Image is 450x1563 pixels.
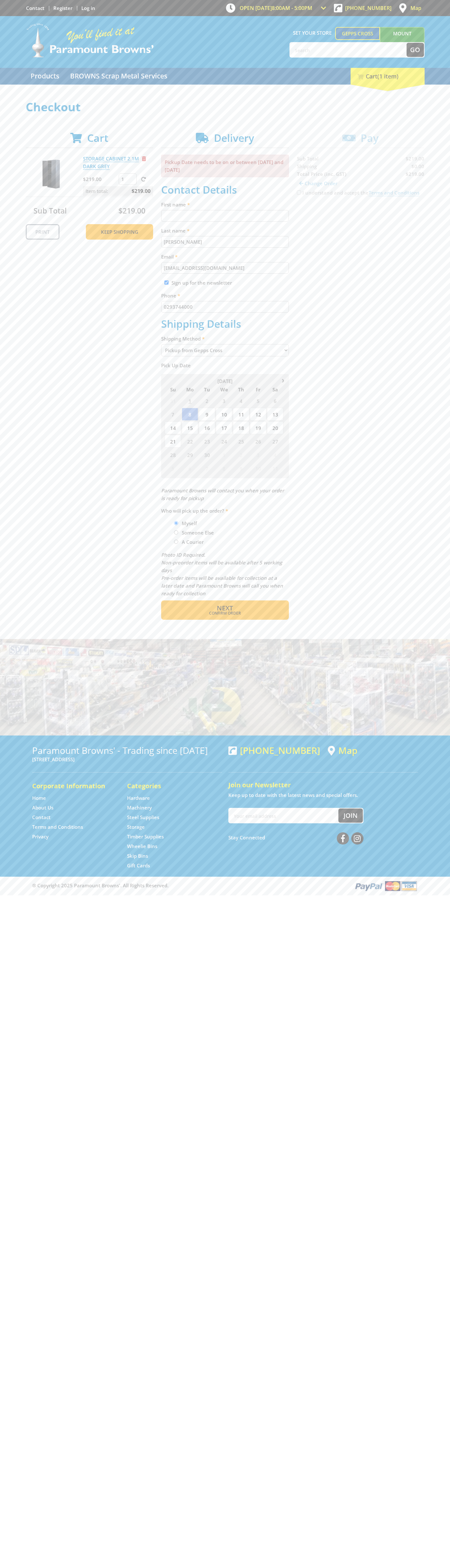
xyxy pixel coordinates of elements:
a: Go to the Hardware page [127,795,150,801]
label: Who will pick up the order? [161,507,289,515]
a: Go to the Machinery page [127,804,152,811]
a: Log in [81,5,95,11]
label: Someone Else [179,527,216,538]
button: Join [338,809,363,823]
span: 26 [250,435,266,448]
label: First name [161,201,289,208]
span: 3 [250,448,266,461]
span: Su [165,385,181,394]
span: 7 [165,408,181,421]
h2: Contact Details [161,184,289,196]
a: Go to the Privacy page [32,833,49,840]
span: Sa [267,385,283,394]
input: Please select who will pick up the order. [174,530,178,535]
button: Go [407,43,424,57]
p: Pickup Date needs to be on or between [DATE] and [DATE] [161,155,289,177]
a: Go to the registration page [53,5,72,11]
span: Sub Total [33,206,67,216]
h1: Checkout [26,101,425,114]
span: 27 [267,435,283,448]
span: 8 [216,462,232,475]
span: 5 [165,462,181,475]
span: 30 [199,448,215,461]
p: $219.00 [83,175,117,183]
label: Email [161,253,289,260]
span: 6 [182,462,198,475]
span: 22 [182,435,198,448]
span: Th [233,385,249,394]
span: 21 [165,435,181,448]
h5: Corporate Information [32,781,114,791]
label: Shipping Method [161,335,289,343]
img: Paramount Browns' [26,23,154,58]
span: We [216,385,232,394]
div: Cart [351,68,425,85]
h5: Categories [127,781,209,791]
label: Sign up for the newsletter [171,279,232,286]
span: 2 [199,394,215,407]
span: Cart [87,131,108,145]
a: Go to the Home page [32,795,46,801]
p: Keep up to date with the latest news and special offers. [228,791,418,799]
a: Go to the Wheelie Bins page [127,843,157,850]
span: 2 [233,448,249,461]
span: OPEN [DATE] [240,5,312,12]
span: Delivery [214,131,254,145]
button: Next Confirm order [161,600,289,620]
span: 13 [267,408,283,421]
span: Mo [182,385,198,394]
span: 12 [250,408,266,421]
input: Your email address [229,809,338,823]
span: Fr [250,385,266,394]
input: Please enter your last name. [161,236,289,248]
span: 5 [250,394,266,407]
a: Go to the Contact page [26,5,44,11]
a: Go to the Steel Supplies page [127,814,159,821]
p: [STREET_ADDRESS] [32,755,222,763]
label: Last name [161,227,289,234]
span: 11 [267,462,283,475]
span: 18 [233,421,249,434]
span: Confirm order [175,611,275,615]
a: Go to the BROWNS Scrap Metal Services page [65,68,172,85]
div: [PHONE_NUMBER] [228,745,320,755]
input: Search [290,43,407,57]
select: Please select a shipping method. [161,344,289,356]
a: Remove from cart [142,155,146,162]
span: 4 [267,448,283,461]
a: Go to the Timber Supplies page [127,833,164,840]
a: Print [26,224,60,240]
a: Go to the Terms and Conditions page [32,824,83,830]
span: 25 [233,435,249,448]
label: Phone [161,292,289,299]
input: Please enter your email address. [161,262,289,274]
div: ® Copyright 2025 Paramount Browns'. All Rights Reserved. [26,880,425,892]
img: PayPal, Mastercard, Visa accepted [354,880,418,892]
span: 6 [267,394,283,407]
input: Please select who will pick up the order. [174,521,178,525]
a: Go to the Contact page [32,814,51,821]
span: 10 [250,462,266,475]
span: 23 [199,435,215,448]
span: 28 [165,448,181,461]
span: 19 [250,421,266,434]
a: Go to the Storage page [127,824,145,830]
h2: Shipping Details [161,318,289,330]
span: 14 [165,421,181,434]
span: 20 [267,421,283,434]
em: Paramount Browns will contact you when your order is ready for pickup [161,487,284,501]
a: View a map of Gepps Cross location [328,745,357,756]
label: Myself [179,518,199,529]
input: Please enter your first name. [161,210,289,222]
span: $219.00 [118,206,145,216]
span: 16 [199,421,215,434]
input: Please select who will pick up the order. [174,540,178,544]
em: Photo ID Required. Non-preorder items will be available after 5 working days Pre-order items will... [161,552,283,597]
a: Go to the Products page [26,68,64,85]
span: $219.00 [132,186,151,196]
span: 9 [233,462,249,475]
input: Please enter your telephone number. [161,301,289,313]
span: 7 [199,462,215,475]
span: (1 item) [377,72,399,80]
span: 1 [182,394,198,407]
